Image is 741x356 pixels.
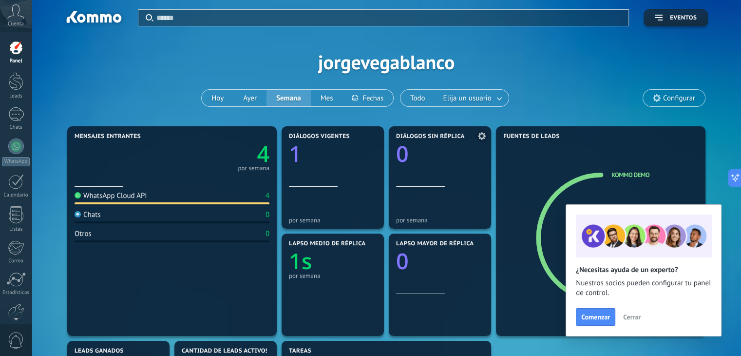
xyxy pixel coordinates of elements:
[75,192,81,198] img: WhatsApp Cloud API
[289,246,312,276] text: 1s
[266,90,311,106] button: Semana
[238,166,269,171] div: por semana
[663,94,695,102] span: Configurar
[576,265,711,275] h2: ¿Necesitas ayuda de un experto?
[342,90,393,106] button: Fechas
[182,348,269,355] span: Cantidad de leads activos
[266,229,269,238] div: 0
[172,139,269,169] a: 4
[2,290,30,296] div: Estadísticas
[2,58,30,64] div: Panel
[396,133,465,140] span: Diálogos sin réplica
[441,92,494,105] span: Elija un usuario
[576,308,615,326] button: Comenzar
[581,314,610,320] span: Comenzar
[289,139,302,169] text: 1
[75,348,124,355] span: Leads ganados
[619,310,645,324] button: Cerrar
[396,139,409,169] text: 0
[266,191,269,200] div: 4
[289,217,377,224] div: por semana
[257,139,269,169] text: 4
[289,240,366,247] span: Lapso medio de réplica
[503,133,560,140] span: Fuentes de leads
[75,211,81,218] img: Chats
[2,93,30,99] div: Leads
[75,133,141,140] span: Mensajes entrantes
[75,191,147,200] div: WhatsApp Cloud API
[396,240,474,247] span: Lapso mayor de réplica
[396,217,484,224] div: por semana
[435,90,509,106] button: Elija un usuario
[289,133,350,140] span: Diálogos vigentes
[611,171,649,179] a: Kommo Demo
[8,21,24,27] span: Cuenta
[623,314,641,320] span: Cerrar
[2,258,30,264] div: Correo
[202,90,233,106] button: Hoy
[266,210,269,219] div: 0
[233,90,266,106] button: Ayer
[2,192,30,198] div: Calendario
[311,90,343,106] button: Mes
[289,272,377,279] div: por semana
[289,348,311,355] span: Tareas
[644,9,708,26] button: Eventos
[2,124,30,131] div: Chats
[576,278,711,298] span: Nuestros socios pueden configurar tu panel de control.
[670,15,697,21] span: Eventos
[2,157,30,166] div: WhatsApp
[75,210,101,219] div: Chats
[400,90,435,106] button: Todo
[396,246,409,276] text: 0
[2,226,30,233] div: Listas
[75,229,92,238] div: Otros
